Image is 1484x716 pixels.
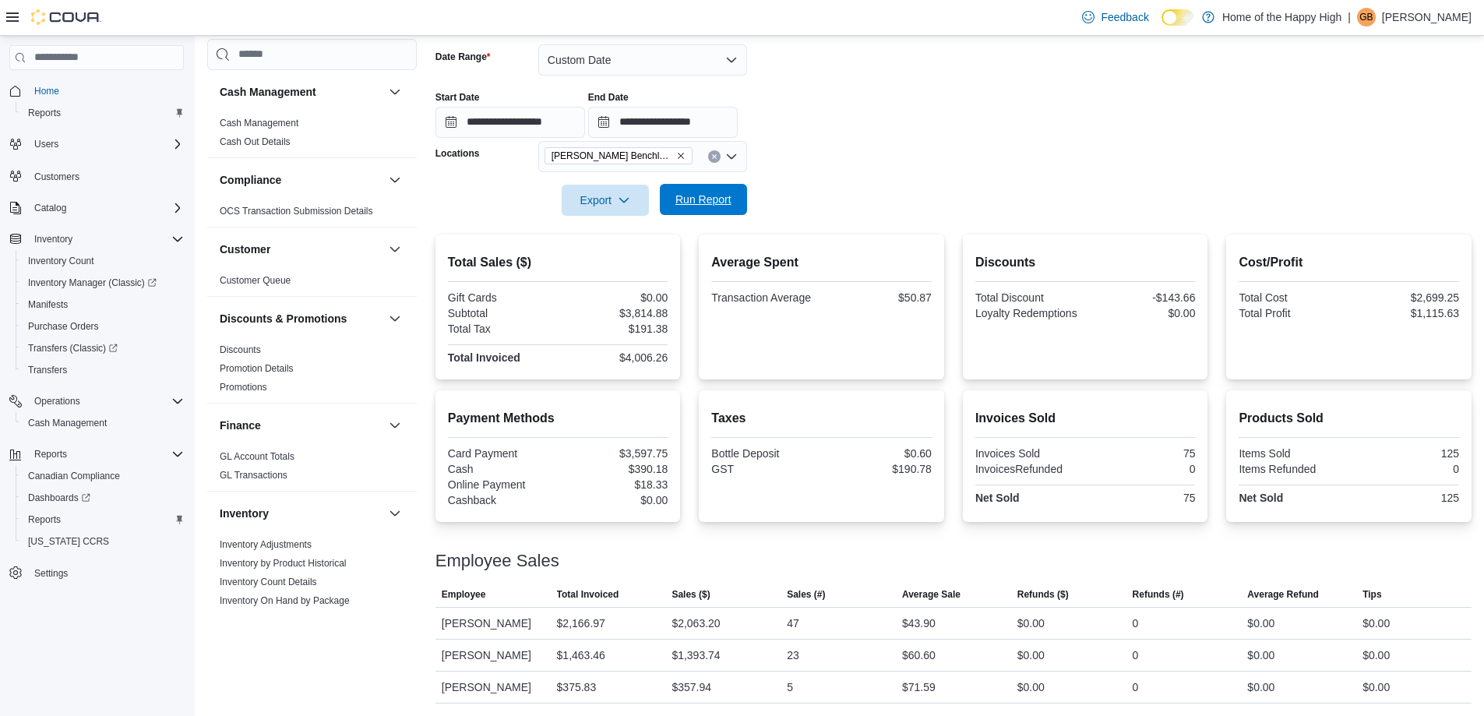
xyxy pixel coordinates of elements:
button: Compliance [220,172,382,188]
div: 75 [1088,447,1195,460]
a: Manifests [22,295,74,314]
div: $18.33 [561,478,668,491]
div: Items Refunded [1239,463,1345,475]
span: Cash Management [220,117,298,129]
span: GL Account Totals [220,450,294,463]
div: -$143.66 [1088,291,1195,304]
input: Dark Mode [1161,9,1194,26]
h2: Payment Methods [448,409,668,428]
a: Canadian Compliance [22,467,126,485]
h3: Compliance [220,172,281,188]
strong: Net Sold [1239,492,1283,504]
strong: Net Sold [975,492,1020,504]
span: Transfers (Classic) [22,339,184,358]
span: Transfers [22,361,184,379]
span: Employee [442,588,486,601]
div: 0 [1133,678,1139,697]
a: Discounts [220,344,261,355]
button: Open list of options [725,150,738,163]
div: Loyalty Redemptions [975,307,1082,319]
div: $2,699.25 [1352,291,1459,304]
div: $0.00 [1017,678,1045,697]
a: Settings [28,564,74,583]
button: Finance [220,418,382,433]
button: Reports [16,509,190,531]
label: Date Range [435,51,491,63]
span: Dashboards [22,489,184,507]
span: Average Refund [1247,588,1319,601]
span: Users [34,138,58,150]
button: Home [3,79,190,102]
strong: Total Invoiced [448,351,520,364]
div: $1,115.63 [1352,307,1459,319]
div: $357.94 [672,678,711,697]
h3: Employee Sales [435,552,559,570]
span: Catalog [34,202,66,214]
div: $60.60 [902,646,936,665]
span: Inventory [34,233,72,245]
span: Inventory On Hand by Package [220,594,350,607]
span: Inventory Count [28,255,94,267]
p: | [1348,8,1351,26]
div: $0.00 [1362,646,1390,665]
h3: Finance [220,418,261,433]
span: Purchase Orders [28,320,99,333]
a: Purchase Orders [22,317,105,336]
a: Inventory Count Details [220,577,317,587]
span: Catalog [28,199,184,217]
span: Settings [28,563,184,583]
div: $0.00 [561,494,668,506]
div: [PERSON_NAME] [435,672,551,703]
button: Operations [28,392,86,411]
button: Compliance [386,171,404,189]
button: Customer [220,242,382,257]
div: $0.00 [1088,307,1195,319]
p: Home of the Happy High [1222,8,1341,26]
div: [PERSON_NAME] [435,608,551,639]
button: Cash Management [220,84,382,100]
span: Operations [28,392,184,411]
span: Washington CCRS [22,532,184,551]
label: Start Date [435,91,480,104]
button: Cash Management [386,83,404,101]
div: $3,814.88 [561,307,668,319]
div: $190.78 [825,463,932,475]
div: $0.60 [825,447,932,460]
h3: Cash Management [220,84,316,100]
button: Operations [3,390,190,412]
div: Online Payment [448,478,555,491]
button: Discounts & Promotions [386,309,404,328]
a: Inventory On Hand by Package [220,595,350,606]
h3: Customer [220,242,270,257]
h3: Discounts & Promotions [220,311,347,326]
span: Tips [1362,588,1381,601]
a: Cash Out Details [220,136,291,147]
div: Total Cost [1239,291,1345,304]
div: $0.00 [1017,646,1045,665]
span: Promotions [220,381,267,393]
div: $4,006.26 [561,351,668,364]
a: [US_STATE] CCRS [22,532,115,551]
div: $50.87 [825,291,932,304]
span: Reports [34,448,67,460]
p: [PERSON_NAME] [1382,8,1472,26]
button: Users [3,133,190,155]
a: Inventory Count [22,252,100,270]
span: Discounts [220,344,261,356]
span: Refunds (#) [1133,588,1184,601]
button: Inventory [386,504,404,523]
a: Cash Management [220,118,298,129]
input: Press the down key to open a popover containing a calendar. [435,107,585,138]
div: $0.00 [561,291,668,304]
div: $2,063.20 [672,614,720,633]
div: $0.00 [1017,614,1045,633]
span: Inventory Adjustments [220,538,312,551]
span: Reports [22,104,184,122]
span: Customers [28,166,184,185]
div: [PERSON_NAME] [435,640,551,671]
span: Customer Queue [220,274,291,287]
a: Transfers [22,361,73,379]
div: Cash [448,463,555,475]
a: Transfers (Classic) [22,339,124,358]
div: Discounts & Promotions [207,340,417,403]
